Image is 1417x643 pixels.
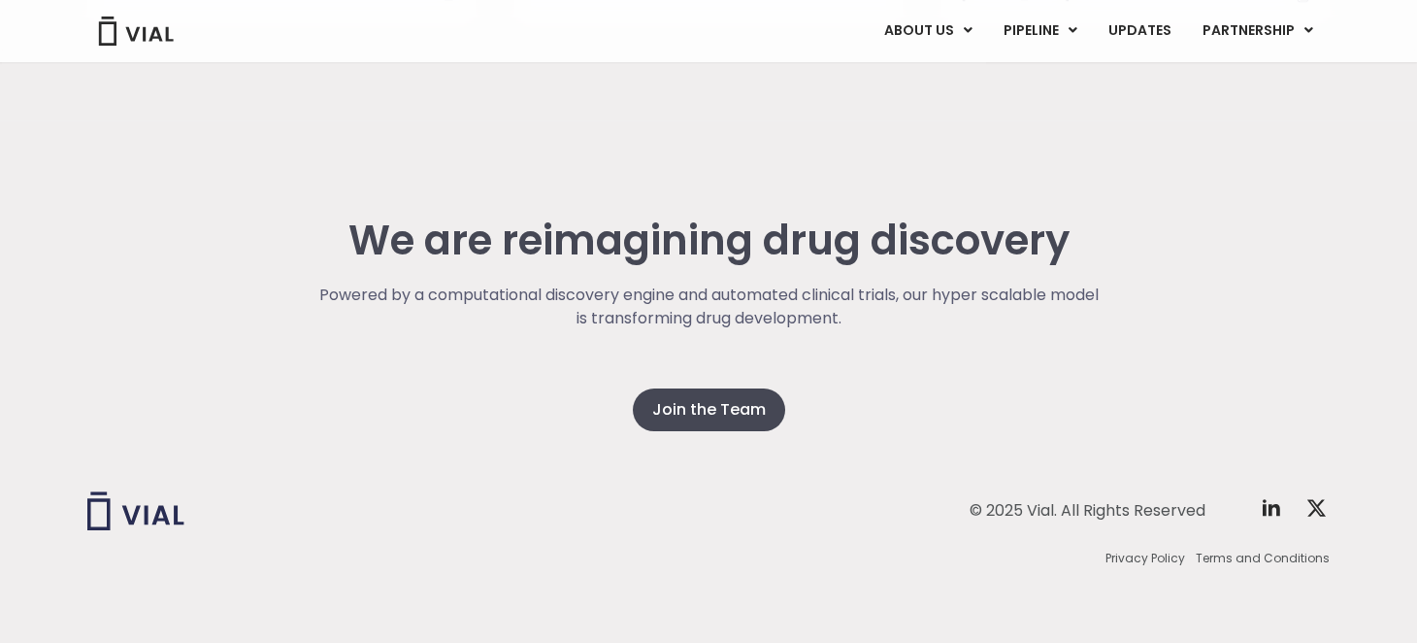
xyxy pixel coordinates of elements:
a: UPDATES [1093,15,1186,48]
div: © 2025 Vial. All Rights Reserved [970,500,1205,522]
img: Vial Logo [97,17,175,46]
a: PIPELINEMenu Toggle [988,15,1092,48]
h2: We are reimagining drug discovery [316,218,1102,264]
p: Powered by a computational discovery engine and automated clinical trials, our hyper scalable mod... [316,284,1102,330]
a: Terms and Conditions [1196,550,1330,567]
a: Join the Team [633,389,785,431]
a: Privacy Policy [1105,550,1185,567]
span: Join the Team [652,398,766,422]
a: PARTNERSHIPMenu Toggle [1187,15,1329,48]
a: ABOUT USMenu Toggle [869,15,987,48]
img: Vial logo wih "Vial" spelled out [87,491,184,530]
